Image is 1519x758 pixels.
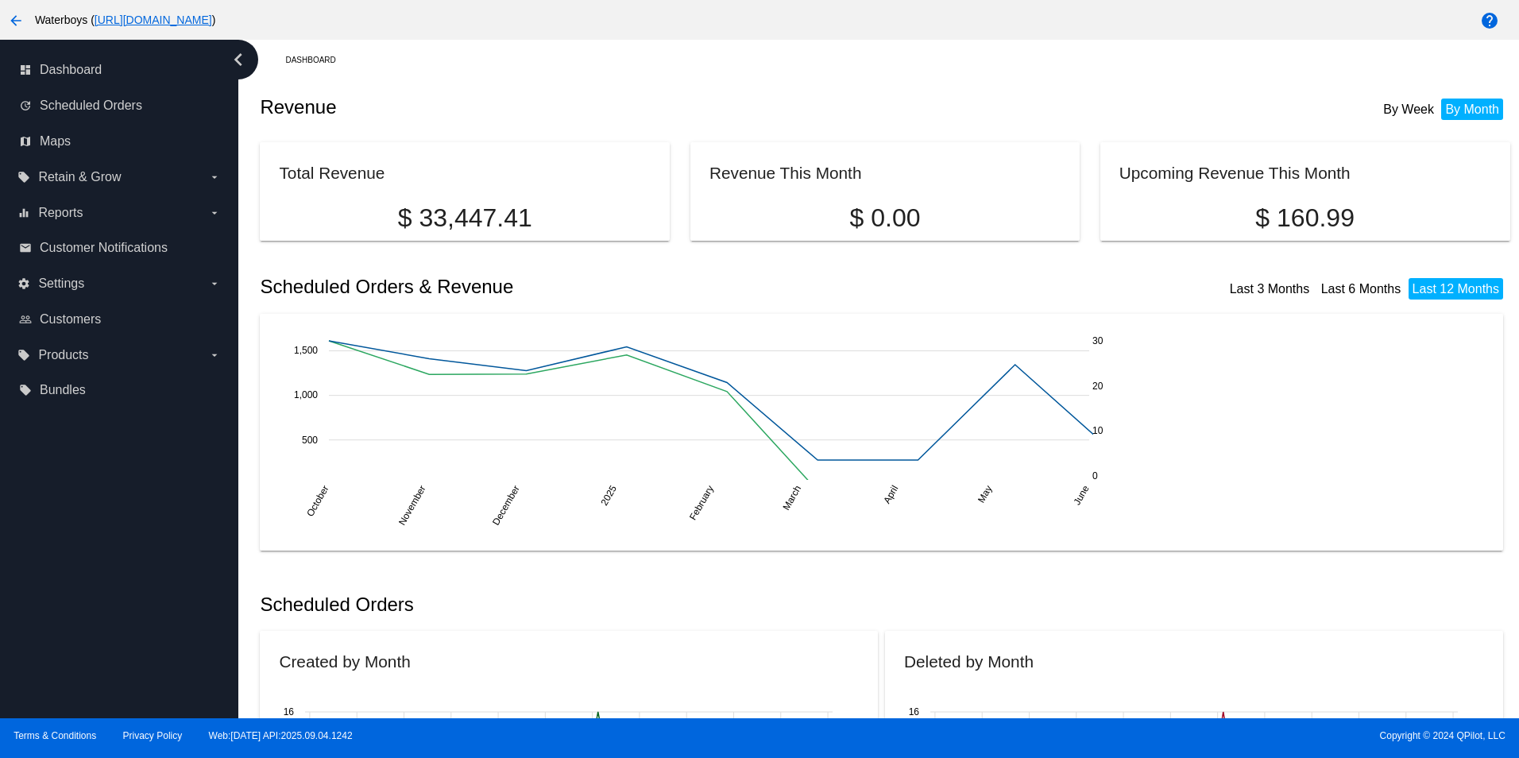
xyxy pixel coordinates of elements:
[17,277,30,290] i: settings
[294,389,318,400] text: 1,000
[226,47,251,72] i: chevron_left
[19,93,221,118] a: update Scheduled Orders
[208,207,221,219] i: arrow_drop_down
[208,349,221,362] i: arrow_drop_down
[40,383,86,397] span: Bundles
[260,276,885,298] h2: Scheduled Orders & Revenue
[19,64,32,76] i: dashboard
[279,164,385,182] h2: Total Revenue
[302,434,318,445] text: 500
[19,384,32,396] i: local_offer
[19,57,221,83] a: dashboard Dashboard
[687,483,716,522] text: February
[19,242,32,254] i: email
[1379,99,1438,120] li: By Week
[260,96,885,118] h2: Revenue
[19,235,221,261] a: email Customer Notifications
[123,730,183,741] a: Privacy Policy
[599,483,620,507] text: 2025
[209,730,353,741] a: Web:[DATE] API:2025.09.04.1242
[17,207,30,219] i: equalizer
[6,11,25,30] mat-icon: arrow_back
[709,203,1061,233] p: $ 0.00
[40,63,102,77] span: Dashboard
[882,483,901,505] text: April
[1119,164,1351,182] h2: Upcoming Revenue This Month
[19,313,32,326] i: people_outline
[279,203,651,233] p: $ 33,447.41
[781,483,804,512] text: March
[1092,380,1103,391] text: 20
[1092,470,1098,481] text: 0
[40,312,101,327] span: Customers
[19,135,32,148] i: map
[17,349,30,362] i: local_offer
[38,170,121,184] span: Retain & Grow
[19,99,32,112] i: update
[38,348,88,362] span: Products
[976,483,994,505] text: May
[95,14,212,26] a: [URL][DOMAIN_NAME]
[396,483,428,527] text: November
[40,134,71,149] span: Maps
[904,652,1034,671] h2: Deleted by Month
[1413,282,1499,296] a: Last 12 Months
[1092,335,1103,346] text: 30
[909,706,920,717] text: 16
[19,377,221,403] a: local_offer Bundles
[38,206,83,220] span: Reports
[260,594,885,616] h2: Scheduled Orders
[208,277,221,290] i: arrow_drop_down
[40,241,168,255] span: Customer Notifications
[17,171,30,184] i: local_offer
[773,730,1505,741] span: Copyright © 2024 QPilot, LLC
[1092,425,1103,436] text: 10
[1480,11,1499,30] mat-icon: help
[285,48,350,72] a: Dashboard
[709,164,862,182] h2: Revenue This Month
[1321,282,1401,296] a: Last 6 Months
[208,171,221,184] i: arrow_drop_down
[294,345,318,356] text: 1,500
[490,483,522,527] text: December
[1119,203,1491,233] p: $ 160.99
[1072,483,1092,507] text: June
[38,277,84,291] span: Settings
[1230,282,1310,296] a: Last 3 Months
[1441,99,1503,120] li: By Month
[279,652,410,671] h2: Created by Month
[40,99,142,113] span: Scheduled Orders
[305,483,331,518] text: October
[35,14,215,26] span: Waterboys ( )
[14,730,96,741] a: Terms & Conditions
[19,307,221,332] a: people_outline Customers
[284,706,295,717] text: 16
[19,129,221,154] a: map Maps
